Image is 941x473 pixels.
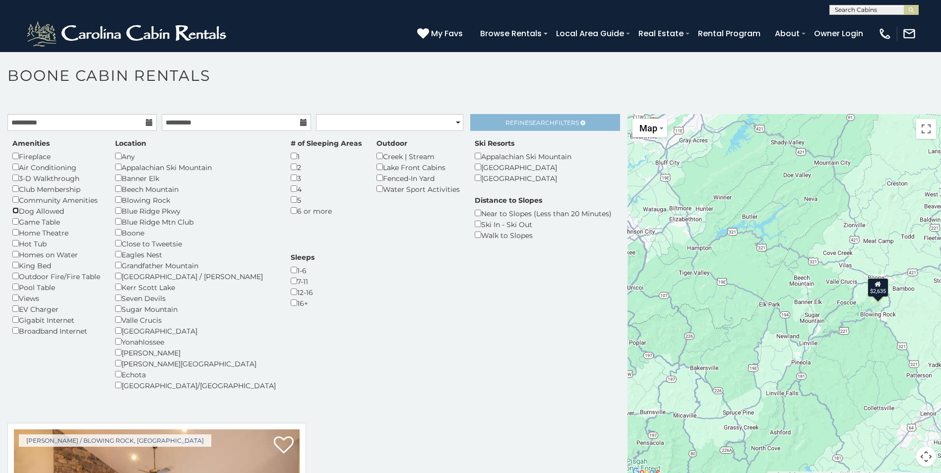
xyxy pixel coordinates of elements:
div: Air Conditioning [12,162,100,173]
a: [PERSON_NAME] / Blowing Rock, [GEOGRAPHIC_DATA] [19,434,211,447]
a: Browse Rentals [475,25,547,42]
div: Boone [115,227,276,238]
a: Rental Program [693,25,765,42]
a: RefineSearchFilters [470,114,620,131]
div: Ski In - Ski Out [475,219,612,230]
div: Fireplace [12,151,100,162]
div: 2 [291,162,362,173]
div: Seven Devils [115,293,276,303]
div: 7-11 [291,276,314,287]
label: Distance to Slopes [475,195,542,205]
div: Close to Tweetsie [115,238,276,249]
div: Valle Crucis [115,314,276,325]
div: 4 [291,183,362,194]
button: Map camera controls [916,447,936,467]
span: Map [639,123,657,133]
a: Real Estate [633,25,689,42]
div: [GEOGRAPHIC_DATA] [475,162,571,173]
div: King Bed [12,260,100,271]
span: My Favs [431,27,463,40]
div: 12-16 [291,287,314,297]
span: Refine Filters [505,119,579,126]
div: Game Table [12,216,100,227]
div: Echota [115,369,276,380]
div: Banner Elk [115,173,276,183]
span: Search [529,119,555,126]
div: 3 [291,173,362,183]
div: [GEOGRAPHIC_DATA] [115,325,276,336]
div: Blue Ridge Mtn Club [115,216,276,227]
div: Appalachian Ski Mountain [475,151,571,162]
div: 3-D Walkthrough [12,173,100,183]
div: Grandfather Mountain [115,260,276,271]
div: 1-6 [291,265,314,276]
div: Kerr Scott Lake [115,282,276,293]
div: Any [115,151,276,162]
div: $2,635 [868,278,888,297]
div: Near to Slopes (Less than 20 Minutes) [475,208,612,219]
div: Pool Table [12,282,100,293]
label: # of Sleeping Areas [291,138,362,148]
div: Broadband Internet [12,325,100,336]
div: Dog Allowed [12,205,100,216]
div: Water Sport Activities [376,183,460,194]
label: Sleeps [291,252,314,262]
a: Local Area Guide [551,25,629,42]
div: Appalachian Ski Mountain [115,162,276,173]
label: Outdoor [376,138,407,148]
div: Hot Tub [12,238,100,249]
button: Toggle fullscreen view [916,119,936,139]
a: Owner Login [809,25,868,42]
div: Lake Front Cabins [376,162,460,173]
button: Change map style [632,119,667,137]
a: My Favs [417,27,465,40]
div: Views [12,293,100,303]
div: 5 [291,194,362,205]
img: mail-regular-white.png [902,27,916,41]
img: phone-regular-white.png [878,27,892,41]
label: Amenities [12,138,50,148]
div: Homes on Water [12,249,100,260]
div: Fenced-In Yard [376,173,460,183]
div: 6 or more [291,205,362,216]
a: Add to favorites [274,435,294,456]
label: Ski Resorts [475,138,514,148]
div: Home Theatre [12,227,100,238]
div: Blue Ridge Pkwy [115,205,276,216]
div: EV Charger [12,303,100,314]
div: [GEOGRAPHIC_DATA] / [PERSON_NAME] [115,271,276,282]
div: 1 [291,151,362,162]
div: Beech Mountain [115,183,276,194]
a: About [770,25,805,42]
div: Gigabit Internet [12,314,100,325]
label: Location [115,138,146,148]
div: [GEOGRAPHIC_DATA]/[GEOGRAPHIC_DATA] [115,380,276,391]
div: Walk to Slopes [475,230,612,240]
div: Club Membership [12,183,100,194]
img: White-1-2.png [25,19,231,49]
div: Creek | Stream [376,151,460,162]
div: Eagles Nest [115,249,276,260]
div: 16+ [291,297,314,308]
div: Sugar Mountain [115,303,276,314]
div: Community Amenities [12,194,100,205]
div: [PERSON_NAME][GEOGRAPHIC_DATA] [115,358,276,369]
div: Blowing Rock [115,194,276,205]
div: Yonahlossee [115,336,276,347]
div: Outdoor Fire/Fire Table [12,271,100,282]
div: [PERSON_NAME] [115,347,276,358]
div: [GEOGRAPHIC_DATA] [475,173,571,183]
